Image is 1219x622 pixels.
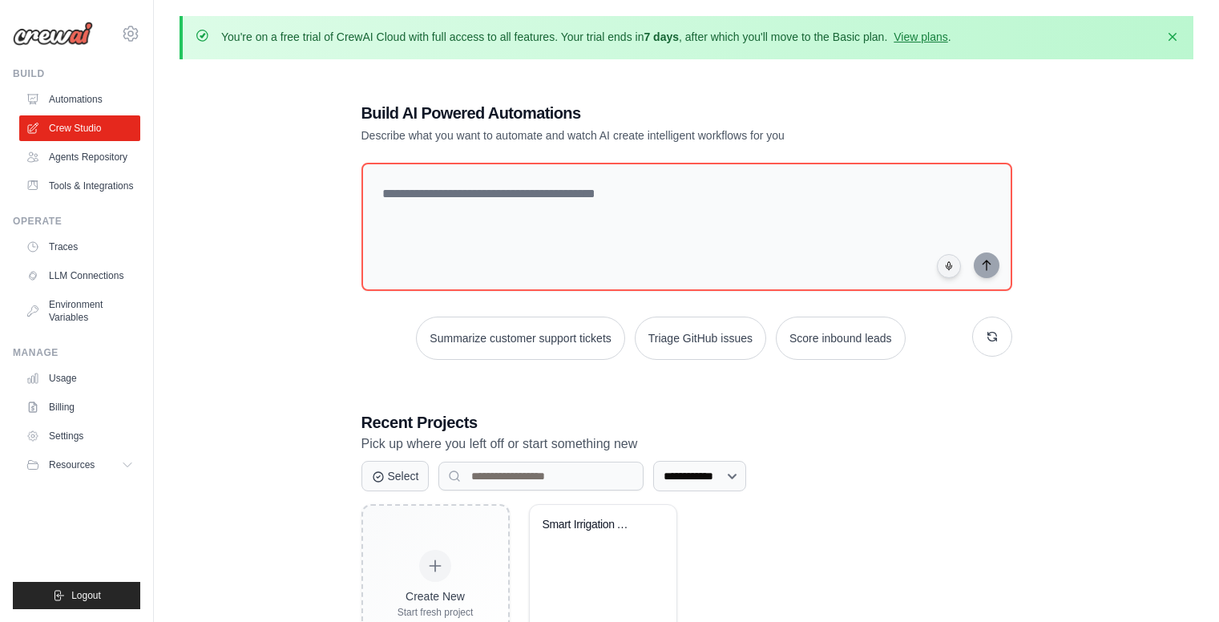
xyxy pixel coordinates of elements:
[19,394,140,420] a: Billing
[19,452,140,478] button: Resources
[19,173,140,199] a: Tools & Integrations
[19,115,140,141] a: Crew Studio
[398,588,474,604] div: Create New
[361,127,900,143] p: Describe what you want to automate and watch AI create intelligent workflows for you
[937,254,961,278] button: Click to speak your automation idea
[13,67,140,80] div: Build
[398,606,474,619] div: Start fresh project
[13,22,93,46] img: Logo
[361,461,430,491] button: Select
[361,411,1012,434] h3: Recent Projects
[361,102,900,124] h1: Build AI Powered Automations
[13,346,140,359] div: Manage
[543,518,640,532] div: Smart Irrigation AI Automation System
[19,234,140,260] a: Traces
[776,317,906,360] button: Score inbound leads
[19,423,140,449] a: Settings
[19,87,140,112] a: Automations
[19,366,140,391] a: Usage
[361,434,1012,454] p: Pick up where you left off or start something new
[19,144,140,170] a: Agents Repository
[221,29,951,45] p: You're on a free trial of CrewAI Cloud with full access to all features. Your trial ends in , aft...
[894,30,947,43] a: View plans
[644,30,679,43] strong: 7 days
[19,263,140,289] a: LLM Connections
[13,215,140,228] div: Operate
[71,589,101,602] span: Logout
[972,317,1012,357] button: Get new suggestions
[635,317,766,360] button: Triage GitHub issues
[19,292,140,330] a: Environment Variables
[49,458,95,471] span: Resources
[13,582,140,609] button: Logout
[416,317,624,360] button: Summarize customer support tickets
